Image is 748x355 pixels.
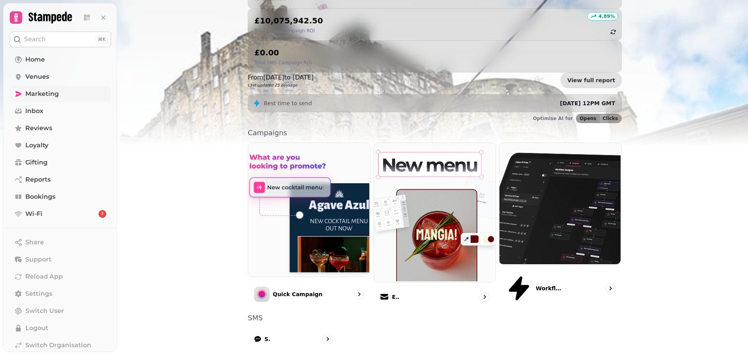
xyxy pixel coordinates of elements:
button: Opens [576,114,600,123]
h2: £10,075,942.50 [254,15,323,26]
p: Email [392,293,400,301]
a: Bookings [10,189,111,205]
img: Email [373,142,495,281]
img: Workflows (beta) [499,142,621,264]
span: Loyalty [25,141,48,150]
span: Clicks [603,116,618,121]
a: Workflows (beta)Workflows (beta) [499,143,622,308]
span: Switch Organisation [25,341,91,350]
svg: go to [355,290,363,298]
span: Bookings [25,192,55,201]
a: Marketing [10,86,111,102]
p: 4.89 % [598,13,615,19]
button: Search⌘K [10,32,111,47]
a: Reports [10,172,111,187]
a: Loyalty [10,138,111,153]
span: Support [25,255,51,264]
button: Clicks [600,114,621,123]
span: [DATE] 12PM GMT [560,100,615,106]
svg: go to [324,335,332,343]
span: Reviews [25,124,52,133]
p: Total Email Campaign ROI [254,28,323,34]
span: Home [25,55,45,64]
p: Optimise AI for [533,115,573,122]
p: Total SMS Campaign ROI [254,60,312,66]
a: Wi-Fi2 [10,206,111,222]
a: Reviews [10,120,111,136]
a: Quick CampaignQuick Campaign [248,143,370,308]
a: Venues [10,69,111,85]
a: EmailEmail [374,143,496,308]
span: Settings [25,289,52,298]
a: View full report [561,72,622,88]
span: Reload App [25,272,63,281]
span: Share [25,238,44,247]
p: SMS [248,314,622,321]
p: From [DATE] to [DATE] [248,73,314,82]
span: Inbox [25,106,43,116]
a: SMS [248,328,339,350]
p: Quick Campaign [273,290,323,298]
span: Reports [25,175,51,184]
h2: £0.00 [254,47,312,58]
a: Home [10,52,111,67]
a: Switch Organisation [10,337,111,353]
span: Marketing [25,89,59,99]
span: Gifting [25,158,48,167]
p: Best time to send [264,99,312,107]
p: Search [24,35,46,44]
button: refresh [607,25,620,39]
img: Quick Campaign [247,142,369,276]
a: Inbox [10,103,111,119]
span: Switch User [25,306,64,316]
a: Gifting [10,155,111,170]
span: Venues [25,72,49,81]
span: Wi-Fi [25,209,42,219]
button: Support [10,252,111,267]
p: Last updated 25 days ago [248,82,314,88]
p: SMS [265,335,270,343]
button: Switch User [10,303,111,319]
span: 2 [101,211,104,217]
button: Logout [10,320,111,336]
span: Logout [25,323,48,333]
svg: go to [607,284,614,292]
a: Settings [10,286,111,302]
svg: go to [481,293,489,301]
div: ⌘K [96,35,108,44]
button: Share [10,235,111,250]
p: Campaigns [248,129,622,136]
button: Reload App [10,269,111,284]
p: Workflows (beta) [536,284,561,292]
span: Opens [580,116,596,121]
